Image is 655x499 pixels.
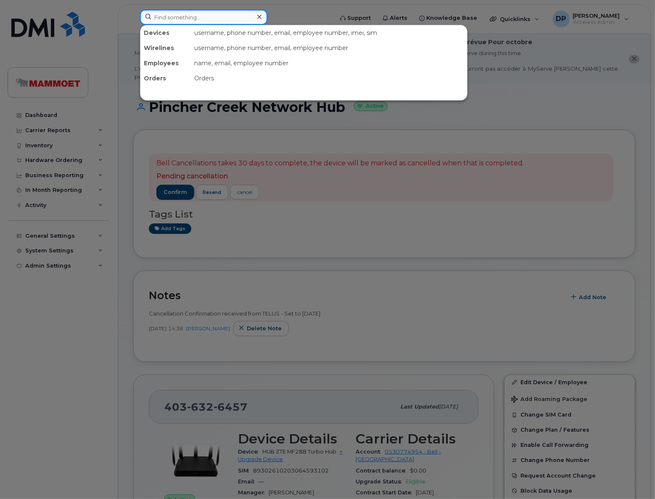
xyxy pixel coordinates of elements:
div: Orders [191,71,467,86]
div: Employees [140,56,191,71]
div: username, phone number, email, employee number [191,40,467,56]
div: Wirelines [140,40,191,56]
div: Devices [140,25,191,40]
div: Orders [140,71,191,86]
div: name, email, employee number [191,56,467,71]
div: username, phone number, email, employee number, imei, sim [191,25,467,40]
